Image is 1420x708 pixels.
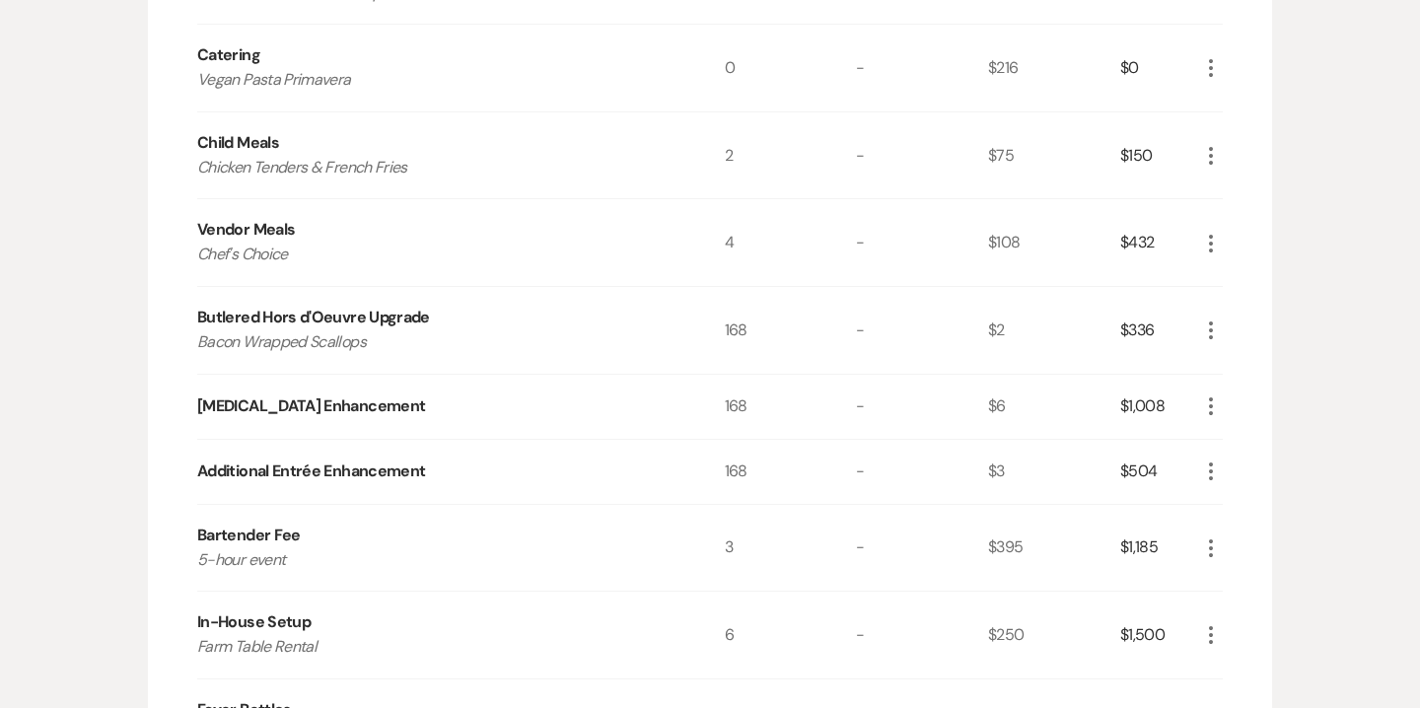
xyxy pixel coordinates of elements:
[1120,287,1199,374] div: $336
[1120,25,1199,111] div: $0
[856,505,988,592] div: -
[1120,592,1199,678] div: $1,500
[197,43,260,67] div: Catering
[856,287,988,374] div: -
[197,634,672,660] p: Farm Table Rental
[1120,440,1199,504] div: $504
[725,440,857,504] div: 168
[197,524,301,547] div: Bartender Fee
[197,460,425,483] div: Additional Entrée Enhancement
[988,592,1120,678] div: $250
[856,375,988,439] div: -
[197,218,295,242] div: Vendor Meals
[197,242,672,267] p: Chef's Choice
[988,505,1120,592] div: $395
[856,440,988,504] div: -
[197,131,279,155] div: Child Meals
[197,610,311,634] div: In-House Setup
[725,375,857,439] div: 168
[197,306,430,329] div: Butlered Hors d'Oeuvre Upgrade
[197,155,672,180] p: Chicken Tenders & French Fries
[197,67,672,93] p: Vegan Pasta Primavera
[988,112,1120,199] div: $75
[725,25,857,111] div: 0
[197,547,672,573] p: 5-hour event
[1120,505,1199,592] div: $1,185
[856,25,988,111] div: -
[988,199,1120,286] div: $108
[725,592,857,678] div: 6
[1120,199,1199,286] div: $432
[856,199,988,286] div: -
[725,199,857,286] div: 4
[197,394,425,418] div: [MEDICAL_DATA] Enhancement
[988,287,1120,374] div: $2
[988,440,1120,504] div: $3
[1120,375,1199,439] div: $1,008
[725,287,857,374] div: 168
[725,505,857,592] div: 3
[988,375,1120,439] div: $6
[856,592,988,678] div: -
[988,25,1120,111] div: $216
[725,112,857,199] div: 2
[856,112,988,199] div: -
[1120,112,1199,199] div: $150
[197,329,672,355] p: Bacon Wrapped Scallops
